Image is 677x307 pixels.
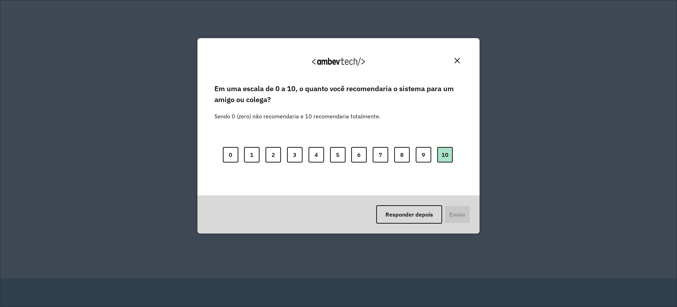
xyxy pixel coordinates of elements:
button: Responder depois [376,205,442,224]
button: 3 [287,147,303,163]
button: 9 [416,147,431,163]
label: Em uma escala de 0 a 10, o quanto você recomendaria o sistema para um amigo ou colega? [214,83,463,105]
button: 6 [351,147,367,163]
button: 2 [266,147,281,163]
img: Close [455,58,460,63]
label: Sendo 0 (zero) não recomendaria e 10 recomendaria totalmente. [214,104,380,120]
button: 10 [437,147,453,163]
button: 5 [330,147,346,163]
button: 8 [394,147,410,163]
button: 0 [223,147,238,163]
button: 7 [373,147,388,163]
img: Logo Ambevtech [312,57,365,66]
button: 1 [244,147,260,163]
button: Close [452,55,463,66]
button: 4 [309,147,324,163]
